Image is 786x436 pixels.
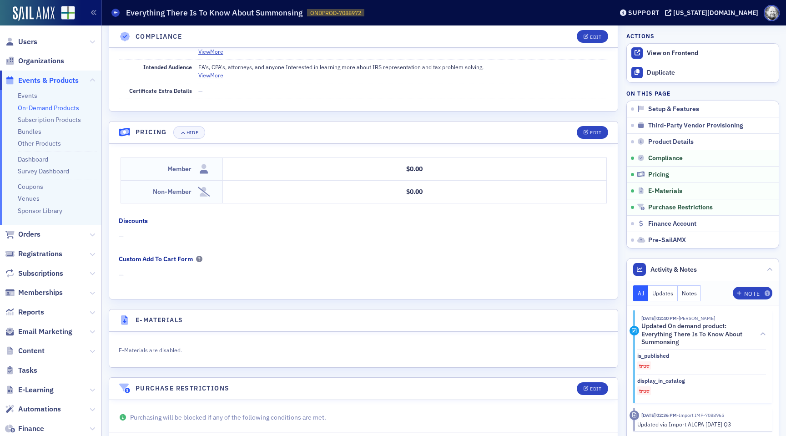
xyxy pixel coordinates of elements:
div: View on Frontend [647,49,774,57]
span: Reports [18,307,44,317]
a: Tasks [5,365,37,375]
span: Profile [764,5,780,21]
span: $0.00 [406,188,423,196]
time: 10/8/2024 02:36 PM [641,412,677,418]
div: Edit [590,34,601,39]
img: SailAMX [13,6,55,21]
div: display_in_catalog [637,376,766,385]
div: Hide [186,130,198,135]
h4: E-Materials [136,315,183,325]
button: Notes [678,285,701,301]
button: Updated On demand product: Everything There Is To Know About Summonsing [641,322,766,346]
span: Intended Audience [143,63,192,71]
button: [US_STATE][DOMAIN_NAME] [665,10,761,16]
span: Certificate Extra Details [129,87,192,94]
span: — [198,87,203,94]
h4: Purchase Restrictions [136,384,229,393]
span: Memberships [18,288,63,298]
a: Events [18,91,37,100]
div: Note [744,291,760,296]
span: Events & Products [18,76,79,86]
button: Edit [577,382,608,395]
button: Updates [648,285,678,301]
span: Third-Party Vendor Provisioning [648,122,743,130]
button: Hide [173,126,205,139]
h4: Member [167,164,191,174]
a: Subscription Products [18,116,81,124]
h4: On this page [626,89,779,97]
a: Venues [18,194,40,203]
a: Coupons [18,183,43,191]
span: Content [18,346,45,356]
span: Product Details [648,138,694,146]
a: View on Frontend [627,44,779,63]
a: Other Products [18,139,61,147]
div: Discounts [119,216,148,226]
span: Tasks [18,365,37,375]
h4: Actions [626,32,655,40]
button: Edit [577,126,608,139]
div: E-Materials are disabled. [119,345,424,355]
div: Edit [590,386,601,391]
button: ViewMore [198,71,223,79]
span: — [119,232,608,242]
a: Automations [5,404,61,414]
span: ONDPROD-7088972 [310,9,361,17]
h1: Everything There Is To Know About Summonsing [126,7,302,18]
time: 10/8/2024 02:40 PM [641,315,677,321]
span: Subscriptions [18,269,63,279]
span: Compliance [648,154,683,162]
a: Events & Products [5,76,79,86]
a: Reports [5,307,44,317]
span: Orders [18,229,40,239]
img: SailAMX [61,6,75,20]
div: Imported Activity [630,411,639,420]
span: Setup & Features [648,105,699,113]
span: Import IMP-7088965 [677,412,724,418]
a: On-Demand Products [18,104,79,112]
a: Finance [5,424,44,434]
a: Email Marketing [5,327,72,337]
a: Dashboard [18,155,48,163]
span: E-Materials [648,187,682,195]
p: Purchasing will be blocked if any of the following conditions are met. [119,413,608,422]
h4: Non-Member [153,187,191,197]
span: Registrations [18,249,62,259]
span: Finance Account [648,220,696,228]
a: Memberships [5,288,63,298]
span: Users [18,37,37,47]
span: Pricing [648,171,669,179]
span: Automations [18,404,61,414]
a: Orders [5,229,40,239]
a: Users [5,37,37,47]
h4: Compliance [136,32,182,41]
button: ViewMore [198,47,223,56]
a: Survey Dashboard [18,167,69,175]
span: Activity & Notes [650,265,697,274]
a: Bundles [18,127,41,136]
div: is_published [637,351,766,360]
div: [US_STATE][DOMAIN_NAME] [673,9,758,17]
span: Finance [18,424,44,434]
a: E-Learning [5,385,54,395]
div: EA's, CPA's, attorneys, and anyone Interested in learning more about IRS representation and tax p... [198,63,609,71]
a: View Homepage [55,6,75,21]
span: $0.00 [406,165,423,173]
a: Content [5,346,45,356]
button: Edit [577,30,608,43]
div: Edit [590,130,601,135]
span: — [119,270,608,280]
div: Support [628,9,660,17]
span: Organizations [18,56,64,66]
a: Organizations [5,56,64,66]
button: All [633,285,649,301]
span: Pre-SailAMX [648,236,686,244]
h4: Pricing [136,127,167,137]
h5: Updated On demand product: Everything There Is To Know About Summonsing [641,322,756,346]
span: Kristi Gates [677,315,715,321]
span: Purchase Restrictions [648,203,713,212]
span: E-Learning [18,385,54,395]
div: Updated via Import ALCPA [DATE] Q3 [637,420,766,428]
span: true [637,386,651,395]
